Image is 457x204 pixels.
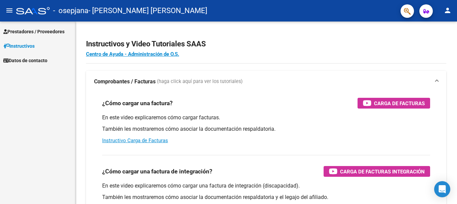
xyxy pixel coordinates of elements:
span: (haga click aquí para ver los tutoriales) [157,78,243,85]
h3: ¿Cómo cargar una factura de integración? [102,167,212,176]
span: Carga de Facturas [374,99,425,108]
button: Carga de Facturas Integración [324,166,430,177]
div: Open Intercom Messenger [434,181,450,197]
button: Carga de Facturas [358,98,430,109]
span: Datos de contacto [3,57,47,64]
span: Carga de Facturas Integración [340,167,425,176]
mat-icon: person [444,6,452,14]
mat-icon: menu [5,6,13,14]
h3: ¿Cómo cargar una factura? [102,98,173,108]
a: Instructivo Carga de Facturas [102,137,168,144]
p: También les mostraremos cómo asociar la documentación respaldatoria. [102,125,430,133]
p: En este video explicaremos cómo cargar una factura de integración (discapacidad). [102,182,430,190]
h2: Instructivos y Video Tutoriales SAAS [86,38,446,50]
a: Centro de Ayuda - Administración de O.S. [86,51,179,57]
span: Prestadores / Proveedores [3,28,65,35]
mat-expansion-panel-header: Comprobantes / Facturas (haga click aquí para ver los tutoriales) [86,71,446,92]
p: También les mostraremos cómo asociar la documentación respaldatoria y el legajo del afiliado. [102,194,430,201]
p: En este video explicaremos cómo cargar facturas. [102,114,430,121]
span: Instructivos [3,42,35,50]
span: - osepjana [53,3,88,18]
strong: Comprobantes / Facturas [94,78,156,85]
span: - [PERSON_NAME] [PERSON_NAME] [88,3,207,18]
